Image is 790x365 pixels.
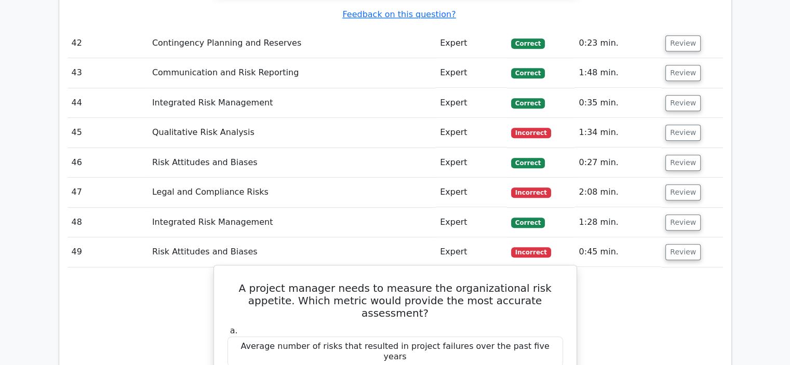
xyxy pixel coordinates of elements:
span: Incorrect [511,247,551,258]
button: Review [665,65,701,81]
td: Communication and Risk Reporting [148,58,436,88]
span: a. [230,326,238,335]
td: Contingency Planning and Reserves [148,29,436,58]
td: Expert [436,237,507,267]
td: Expert [436,178,507,207]
td: Integrated Risk Management [148,88,436,118]
td: Expert [436,208,507,237]
td: 46 [68,148,148,178]
td: 43 [68,58,148,88]
a: Feedback on this question? [342,9,456,19]
td: 42 [68,29,148,58]
td: 45 [68,118,148,147]
td: 44 [68,88,148,118]
td: 1:48 min. [574,58,661,88]
button: Review [665,125,701,141]
td: Expert [436,118,507,147]
td: Qualitative Risk Analysis [148,118,436,147]
td: 47 [68,178,148,207]
td: Integrated Risk Management [148,208,436,237]
td: Expert [436,88,507,118]
button: Review [665,35,701,51]
td: 0:27 min. [574,148,661,178]
td: 48 [68,208,148,237]
button: Review [665,95,701,111]
td: 2:08 min. [574,178,661,207]
td: 0:35 min. [574,88,661,118]
td: Risk Attitudes and Biases [148,148,436,178]
td: Expert [436,58,507,88]
td: Expert [436,148,507,178]
button: Review [665,214,701,231]
td: Legal and Compliance Risks [148,178,436,207]
button: Review [665,155,701,171]
td: 0:23 min. [574,29,661,58]
button: Review [665,184,701,200]
span: Correct [511,98,545,109]
td: 0:45 min. [574,237,661,267]
button: Review [665,244,701,260]
span: Incorrect [511,128,551,138]
td: 49 [68,237,148,267]
td: Risk Attitudes and Biases [148,237,436,267]
span: Incorrect [511,187,551,198]
td: 1:28 min. [574,208,661,237]
span: Correct [511,218,545,228]
span: Correct [511,38,545,49]
span: Correct [511,158,545,168]
td: 1:34 min. [574,118,661,147]
td: Expert [436,29,507,58]
span: Correct [511,68,545,78]
h5: A project manager needs to measure the organizational risk appetite. Which metric would provide t... [226,282,564,319]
